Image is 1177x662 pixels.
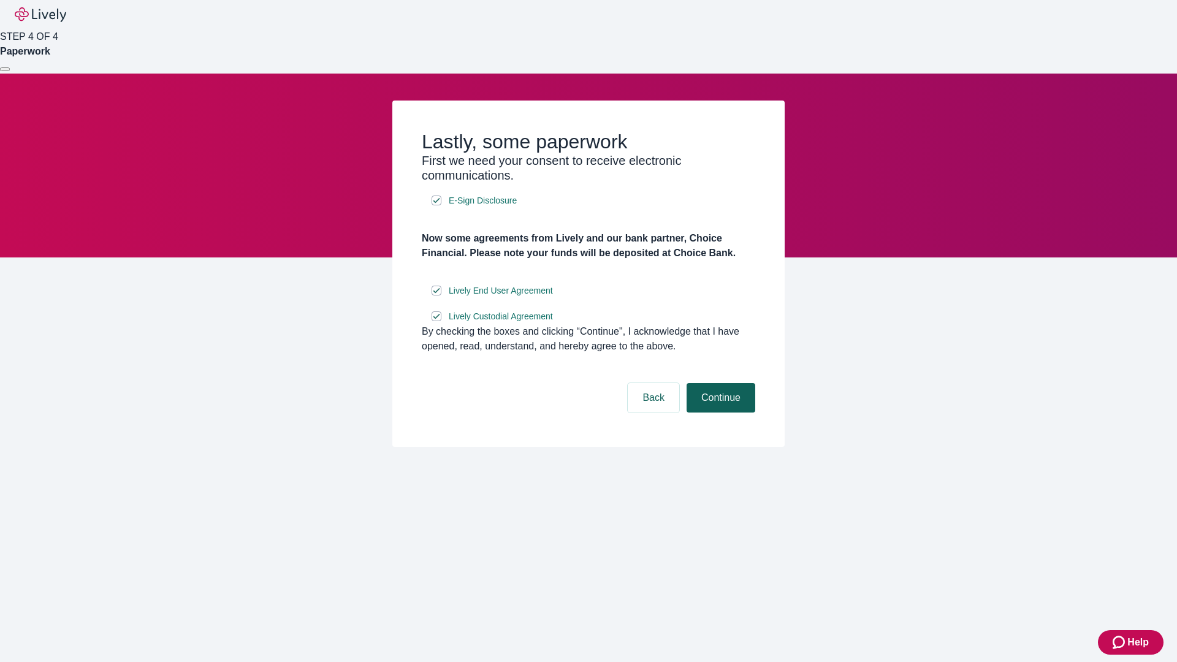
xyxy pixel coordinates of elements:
svg: Zendesk support icon [1113,635,1127,650]
h3: First we need your consent to receive electronic communications. [422,153,755,183]
a: e-sign disclosure document [446,193,519,208]
button: Zendesk support iconHelp [1098,630,1164,655]
button: Continue [687,383,755,413]
h2: Lastly, some paperwork [422,130,755,153]
h4: Now some agreements from Lively and our bank partner, Choice Financial. Please note your funds wi... [422,231,755,261]
span: Lively Custodial Agreement [449,310,553,323]
a: e-sign disclosure document [446,283,555,299]
img: Lively [15,7,66,22]
span: Help [1127,635,1149,650]
a: e-sign disclosure document [446,309,555,324]
span: E-Sign Disclosure [449,194,517,207]
span: Lively End User Agreement [449,284,553,297]
button: Back [628,383,679,413]
div: By checking the boxes and clicking “Continue", I acknowledge that I have opened, read, understand... [422,324,755,354]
